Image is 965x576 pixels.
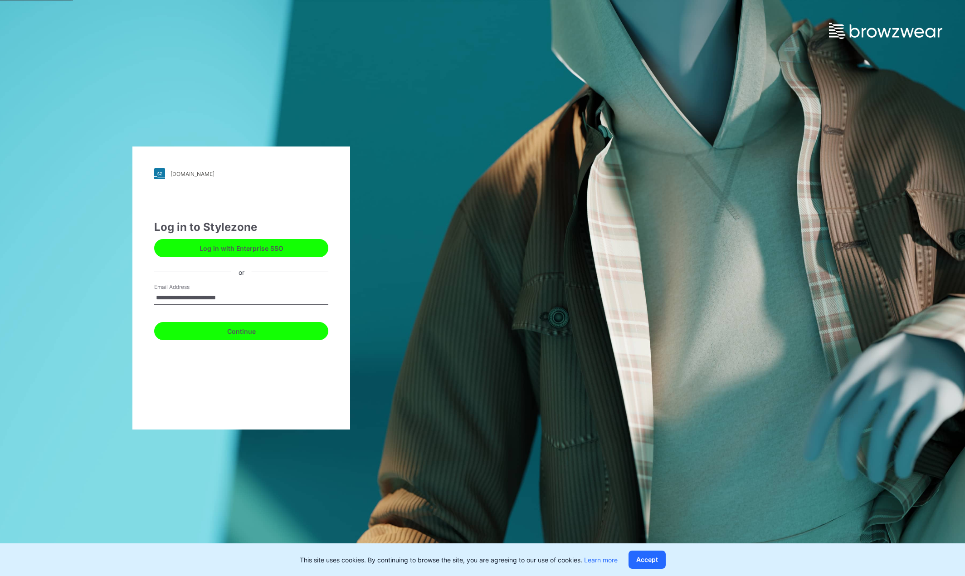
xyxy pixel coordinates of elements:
[154,168,328,179] a: [DOMAIN_NAME]
[300,555,618,565] p: This site uses cookies. By continuing to browse the site, you are agreeing to our use of cookies.
[629,551,666,569] button: Accept
[154,219,328,235] div: Log in to Stylezone
[171,171,214,177] div: [DOMAIN_NAME]
[154,322,328,340] button: Continue
[829,23,942,39] img: browzwear-logo.e42bd6dac1945053ebaf764b6aa21510.svg
[154,168,165,179] img: stylezone-logo.562084cfcfab977791bfbf7441f1a819.svg
[584,556,618,564] a: Learn more
[154,283,218,291] label: Email Address
[154,239,328,257] button: Log in with Enterprise SSO
[231,267,252,277] div: or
